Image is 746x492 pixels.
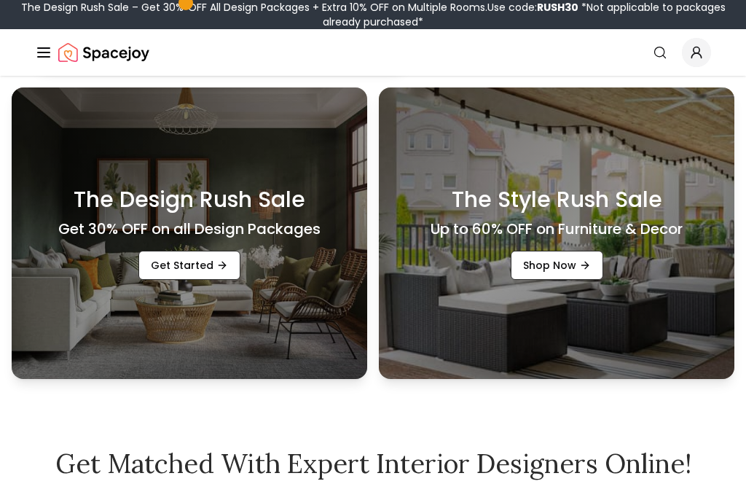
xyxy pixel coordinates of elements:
[58,38,149,67] a: Spacejoy
[35,449,711,478] h2: Get Matched with Expert Interior Designers Online!
[431,219,683,239] h4: Up to 60% OFF on Furniture & Decor
[58,219,321,239] h4: Get 30% OFF on all Design Packages
[452,187,662,213] h3: The Style Rush Sale
[138,251,240,280] a: Get Started
[511,251,603,280] a: Shop Now
[35,29,711,76] nav: Global
[58,38,149,67] img: Spacejoy Logo
[74,187,305,213] h3: The Design Rush Sale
